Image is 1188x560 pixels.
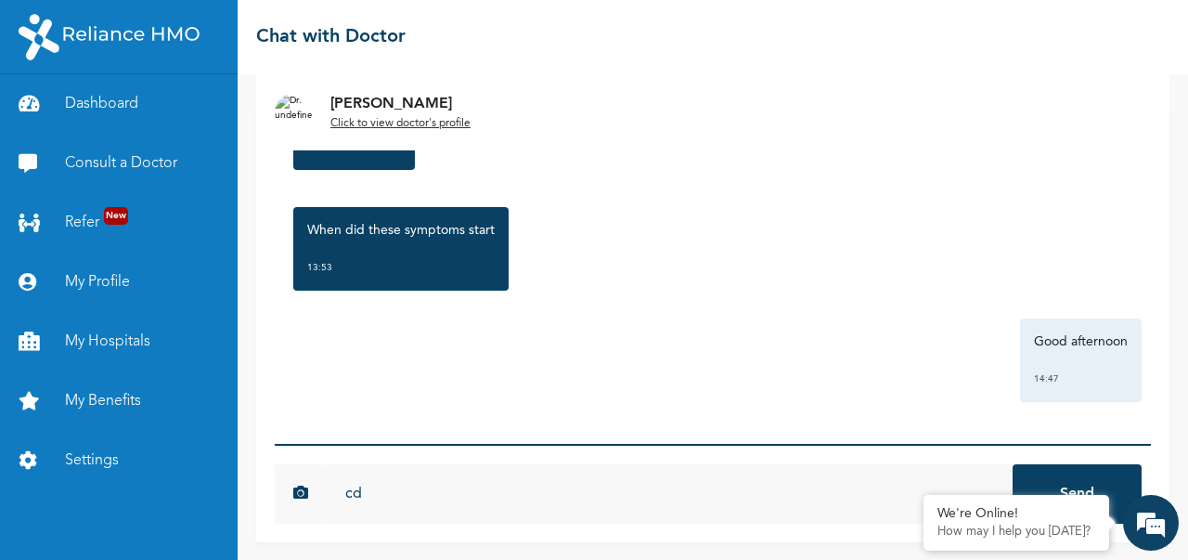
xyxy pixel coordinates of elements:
button: Send [1013,464,1142,524]
h2: Chat with Doctor [256,23,406,51]
u: Click to view doctor's profile [330,118,471,129]
img: RelianceHMO's Logo [19,14,200,60]
span: Conversation [9,498,182,511]
input: Chat with doctor [327,464,1013,524]
div: 13:53 [307,258,495,277]
p: When did these symptoms start [307,221,495,240]
textarea: Type your message and hit 'Enter' [9,400,354,465]
img: Dr. undefined` [275,94,312,131]
div: FAQs [182,465,355,523]
span: We're online! [108,180,256,368]
p: Good afternoon [1034,332,1128,351]
span: New [104,207,128,225]
img: d_794563401_company_1708531726252_794563401 [34,93,75,139]
p: [PERSON_NAME] [330,93,471,115]
p: How may I help you today? [937,525,1095,540]
div: We're Online! [937,506,1095,522]
div: Minimize live chat window [304,9,349,54]
div: Chat with us now [97,104,312,128]
div: 14:47 [1034,370,1128,388]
